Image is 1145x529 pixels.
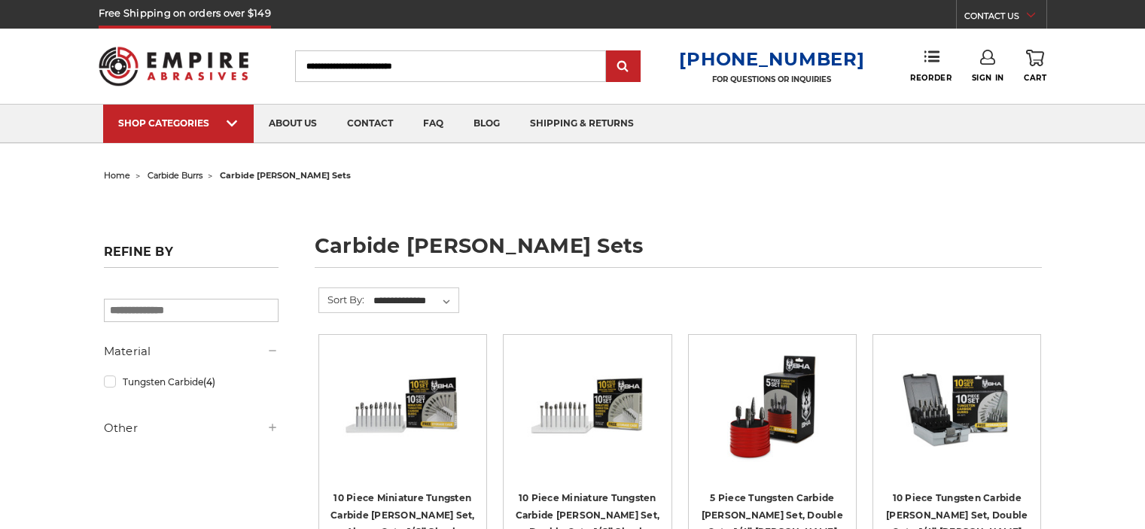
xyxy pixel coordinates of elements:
a: BHA Double Cut Mini Carbide Burr Set, 1/8" Shank [514,345,660,491]
input: Submit [608,52,638,82]
a: Tungsten Carbide(4) [104,369,279,395]
a: Cart [1024,50,1046,83]
span: (4) [203,376,215,388]
a: CONTACT US [964,8,1046,29]
a: carbide burrs [148,170,203,181]
a: BHA Double Cut Carbide Burr 5 Piece Set, 1/4" Shank [699,345,845,491]
a: BHA Carbide Burr 10 Piece Set, Double Cut with 1/4" Shanks [884,345,1030,491]
select: Sort By: [371,290,458,312]
div: SHOP CATEGORIES [118,117,239,129]
span: Sign In [972,73,1004,83]
a: blog [458,105,515,143]
h5: Material [104,342,279,360]
img: BHA Double Cut Carbide Burr 5 Piece Set, 1/4" Shank [712,345,833,466]
p: FOR QUESTIONS OR INQUIRIES [679,74,864,84]
img: BHA Aluma Cut Mini Carbide Burr Set, 1/8" Shank [343,345,463,466]
h5: Refine by [104,245,279,268]
a: contact [332,105,408,143]
a: about us [254,105,332,143]
span: Cart [1024,73,1046,83]
img: BHA Carbide Burr 10 Piece Set, Double Cut with 1/4" Shanks [897,345,1017,466]
a: [PHONE_NUMBER] [679,48,864,70]
a: shipping & returns [515,105,649,143]
a: BHA Aluma Cut Mini Carbide Burr Set, 1/8" Shank [330,345,476,491]
img: Empire Abrasives [99,37,249,96]
a: home [104,170,130,181]
h5: Other [104,419,279,437]
a: Reorder [910,50,952,82]
img: BHA Double Cut Mini Carbide Burr Set, 1/8" Shank [527,345,647,466]
a: faq [408,105,458,143]
span: Reorder [910,73,952,83]
h1: carbide [PERSON_NAME] sets [315,236,1042,268]
label: Sort By: [319,288,364,311]
span: carbide [PERSON_NAME] sets [220,170,351,181]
